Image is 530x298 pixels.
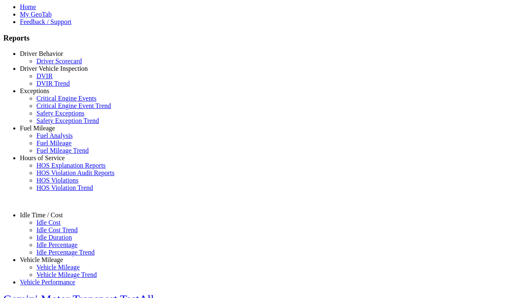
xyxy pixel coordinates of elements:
a: My GeoTab [20,11,52,18]
a: Idle Percentage Trend [36,249,94,256]
a: Home [20,3,36,10]
a: Vehicle Mileage Trend [36,271,97,278]
a: Safety Exceptions [36,110,84,117]
a: Fuel Analysis [36,132,73,139]
a: Fuel Mileage Trend [36,147,89,154]
a: DVIR [36,72,53,79]
a: Feedback / Support [20,18,71,25]
a: Fuel Mileage [36,139,72,147]
a: Hours of Service [20,154,65,161]
a: Idle Time / Cost [20,211,63,219]
a: Vehicle Mileage [36,264,79,271]
h3: Reports [3,34,527,43]
a: HOS Explanation Reports [36,162,106,169]
a: Idle Cost Trend [36,226,78,233]
a: Critical Engine Event Trend [36,102,111,109]
a: Driver Scorecard [36,58,82,65]
a: Idle Cost [36,219,60,226]
a: Idle Duration [36,234,72,241]
a: HOS Violations [36,177,78,184]
a: Idle Percentage [36,241,77,248]
a: Driver Vehicle Inspection [20,65,88,72]
a: Safety Exception Trend [36,117,99,124]
a: Vehicle Performance [20,279,75,286]
a: HOS Violation Audit Reports [36,169,115,176]
a: Critical Engine Events [36,95,96,102]
a: Driver Behavior [20,50,63,57]
a: Exceptions [20,87,49,94]
a: Vehicle Mileage [20,256,63,263]
a: DVIR Trend [36,80,70,87]
a: Fuel Mileage [20,125,55,132]
a: HOS Violation Trend [36,184,93,191]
